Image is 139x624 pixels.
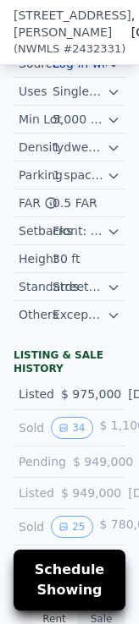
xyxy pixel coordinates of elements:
span: $ 975,000 [61,387,121,401]
div: Min Lot [19,111,53,128]
div: Exceptional trees must be retained. [53,306,107,323]
div: 5,000 sqft [53,111,107,128]
div: 0.5 FAR [53,194,101,211]
span: # 2432331 [63,41,121,57]
span: $ 949,000 [61,486,121,500]
div: 1 dwelling per lot [53,139,107,156]
div: Single family, accessory dwellings. [53,83,107,100]
div: 1 space per dwelling [53,167,107,183]
div: Setbacks [19,222,53,239]
div: Front: 20 ft, Rear: 25 ft or 20% of lot depth (min. 10 ft), Side: 5 ft [53,222,107,239]
div: ( ) [14,41,125,57]
div: Height [19,250,53,267]
span: NWMLS [18,41,59,57]
div: Density [19,139,53,156]
button: Schedule Showing [14,550,125,610]
div: Listed [19,484,54,501]
div: Listed [19,386,54,402]
div: Uses [19,83,53,100]
button: View historical data [51,417,92,439]
span: $ 949,000 [73,455,133,468]
div: Pending [19,453,66,470]
button: View historical data [51,516,92,538]
div: Parking [19,167,53,183]
div: Sold [19,417,93,439]
span: [STREET_ADDRESS][PERSON_NAME] [14,7,131,41]
div: 30 ft [53,250,83,267]
div: Street-facing entries required. [53,278,107,295]
div: FAR [19,194,53,211]
div: LISTING & SALE HISTORY [14,348,125,379]
div: Sold [19,516,93,538]
div: Others [19,306,53,323]
div: Standards [19,278,53,295]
